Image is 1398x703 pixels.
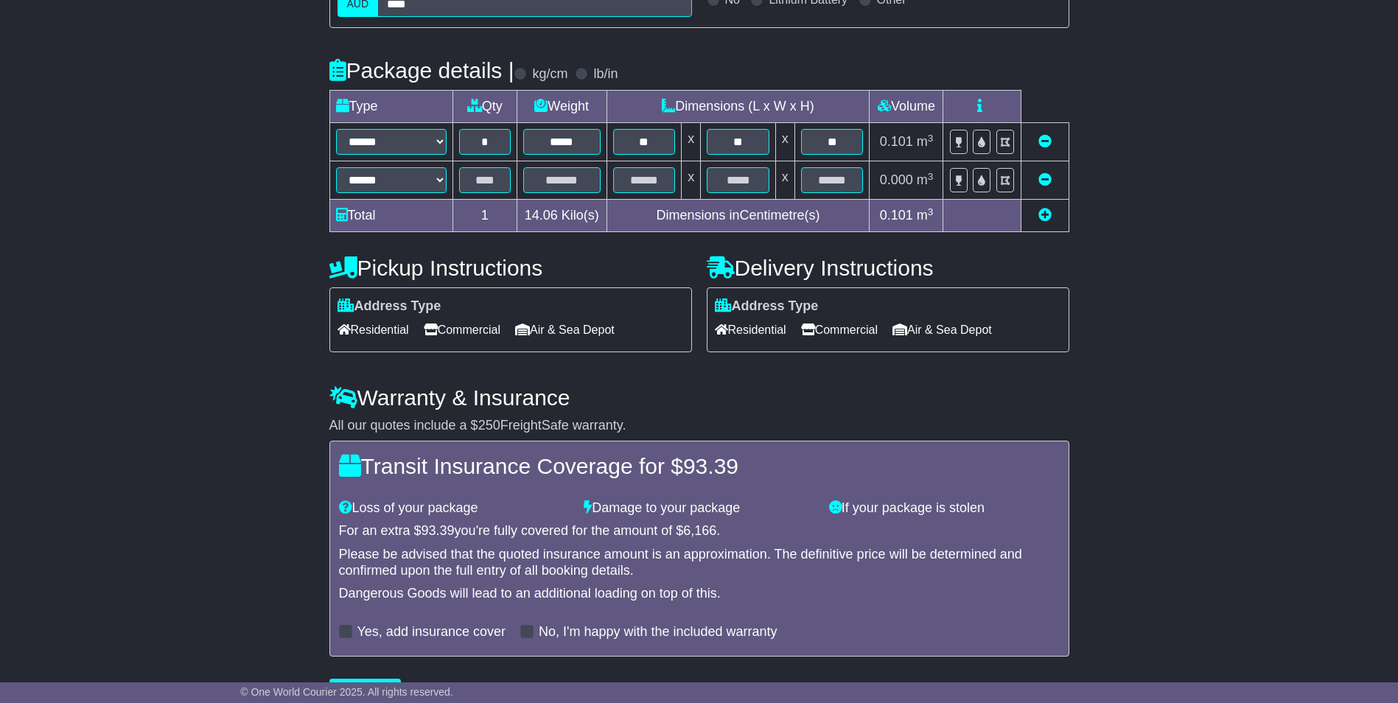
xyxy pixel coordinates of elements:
[329,418,1069,434] div: All our quotes include a $ FreightSafe warranty.
[682,123,701,161] td: x
[525,208,558,223] span: 14.06
[332,500,577,517] div: Loss of your package
[357,624,506,640] label: Yes, add insurance cover
[532,66,567,83] label: kg/cm
[478,418,500,433] span: 250
[329,385,1069,410] h4: Warranty & Insurance
[339,454,1060,478] h4: Transit Insurance Coverage for $
[715,318,786,341] span: Residential
[1038,172,1052,187] a: Remove this item
[880,172,913,187] span: 0.000
[517,91,607,123] td: Weight
[329,200,452,232] td: Total
[880,134,913,149] span: 0.101
[928,133,934,144] sup: 3
[329,91,452,123] td: Type
[329,256,692,280] h4: Pickup Instructions
[707,256,1069,280] h4: Delivery Instructions
[338,318,409,341] span: Residential
[515,318,615,341] span: Air & Sea Depot
[240,686,453,698] span: © One World Courier 2025. All rights reserved.
[775,123,794,161] td: x
[422,523,455,538] span: 93.39
[892,318,992,341] span: Air & Sea Depot
[339,523,1060,539] div: For an extra $ you're fully covered for the amount of $ .
[801,318,878,341] span: Commercial
[880,208,913,223] span: 0.101
[607,91,870,123] td: Dimensions (L x W x H)
[452,91,517,123] td: Qty
[683,454,738,478] span: 93.39
[928,206,934,217] sup: 3
[682,161,701,200] td: x
[917,172,934,187] span: m
[339,547,1060,578] div: Please be advised that the quoted insurance amount is an approximation. The definitive price will...
[339,586,1060,602] div: Dangerous Goods will lead to an additional loading on top of this.
[452,200,517,232] td: 1
[917,208,934,223] span: m
[715,298,819,315] label: Address Type
[329,58,514,83] h4: Package details |
[539,624,777,640] label: No, I'm happy with the included warranty
[1038,208,1052,223] a: Add new item
[338,298,441,315] label: Address Type
[607,200,870,232] td: Dimensions in Centimetre(s)
[683,523,716,538] span: 6,166
[517,200,607,232] td: Kilo(s)
[870,91,943,123] td: Volume
[775,161,794,200] td: x
[576,500,822,517] div: Damage to your package
[822,500,1067,517] div: If your package is stolen
[593,66,618,83] label: lb/in
[928,171,934,182] sup: 3
[917,134,934,149] span: m
[424,318,500,341] span: Commercial
[1038,134,1052,149] a: Remove this item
